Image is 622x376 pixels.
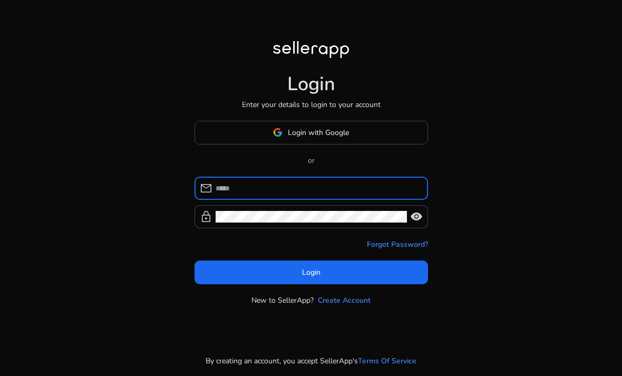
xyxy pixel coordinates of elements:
[200,182,212,195] span: mail
[302,267,320,278] span: Login
[251,295,314,306] p: New to SellerApp?
[367,239,428,250] a: Forgot Password?
[287,73,335,95] h1: Login
[358,355,416,367] a: Terms Of Service
[273,128,283,137] img: google-logo.svg
[195,121,428,144] button: Login with Google
[410,210,423,223] span: visibility
[242,99,381,110] p: Enter your details to login to your account
[195,155,428,166] p: or
[288,127,349,138] span: Login with Google
[195,261,428,284] button: Login
[318,295,371,306] a: Create Account
[200,210,212,223] span: lock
